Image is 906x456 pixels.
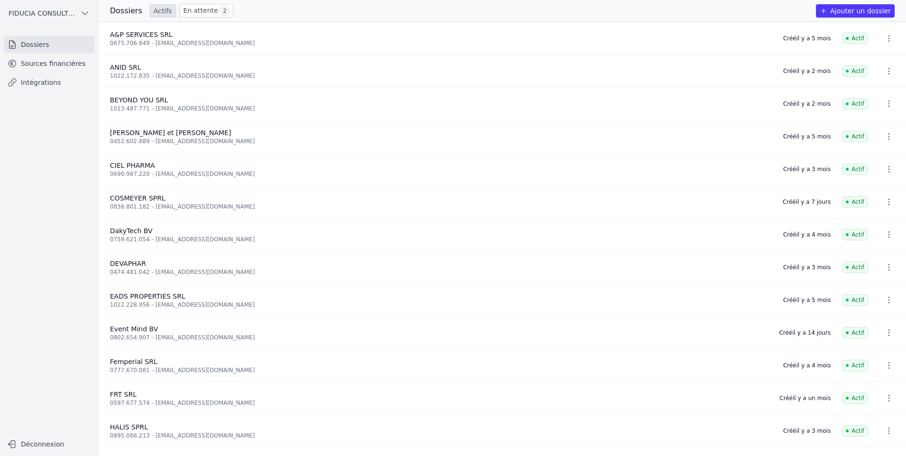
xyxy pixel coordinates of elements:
span: DakyTech BV [110,227,153,235]
div: 0895.066.213 - [EMAIL_ADDRESS][DOMAIN_NAME] [110,432,772,439]
button: FIDUCIA CONSULTING SRL [4,6,94,21]
span: 2 [220,6,229,16]
div: Créé il y a 3 mois [783,165,831,173]
div: Créé il y a 14 jours [779,329,831,337]
a: En attente 2 [180,4,233,18]
span: COSMEYER SPRL [110,194,165,202]
div: 0452.602.889 - [EMAIL_ADDRESS][DOMAIN_NAME] [110,137,772,145]
h3: Dossiers [110,5,142,17]
a: Dossiers [4,36,94,53]
span: A&P SERVICES SRL [110,31,172,38]
div: 0597.677.574 - [EMAIL_ADDRESS][DOMAIN_NAME] [110,399,768,407]
span: Actif [842,425,868,437]
div: 1022.228.956 - [EMAIL_ADDRESS][DOMAIN_NAME] [110,301,772,309]
div: Créé il y a 2 mois [783,67,831,75]
div: 0690.987.220 - [EMAIL_ADDRESS][DOMAIN_NAME] [110,170,772,178]
span: Actif [842,262,868,273]
div: Créé il y a 5 mois [783,133,831,140]
div: 0836.801.182 - [EMAIL_ADDRESS][DOMAIN_NAME] [110,203,771,210]
span: [PERSON_NAME] et [PERSON_NAME] [110,129,231,137]
span: EADS PROPERTIES SRL [110,292,185,300]
div: 1022.172.835 - [EMAIL_ADDRESS][DOMAIN_NAME] [110,72,772,80]
div: 0777.670.081 - [EMAIL_ADDRESS][DOMAIN_NAME] [110,366,772,374]
span: FRT SRL [110,391,136,398]
span: CIEL PHARMA [110,162,155,169]
span: HALIS SPRL [110,423,148,431]
span: Actif [842,229,868,240]
div: Créé il y a 3 mois [783,427,831,435]
a: Actifs [150,4,176,18]
span: Actif [842,327,868,338]
div: 0474.481.042 - [EMAIL_ADDRESS][DOMAIN_NAME] [110,268,772,276]
span: BEYOND YOU SRL [110,96,168,104]
span: Actif [842,33,868,44]
div: 0759.621.054 - [EMAIL_ADDRESS][DOMAIN_NAME] [110,236,772,243]
div: Créé il y a 2 mois [783,100,831,108]
div: 0675.706.849 - [EMAIL_ADDRESS][DOMAIN_NAME] [110,39,772,47]
a: Sources financières [4,55,94,72]
span: Actif [842,164,868,175]
div: 0802.654.907 - [EMAIL_ADDRESS][DOMAIN_NAME] [110,334,768,341]
a: Intégrations [4,74,94,91]
span: ANID SRL [110,64,141,71]
span: Actif [842,294,868,306]
div: Créé il y a un mois [779,394,831,402]
span: Actif [842,65,868,77]
div: Créé il y a 4 mois [783,231,831,238]
div: 1013.487.771 - [EMAIL_ADDRESS][DOMAIN_NAME] [110,105,772,112]
span: Actif [842,360,868,371]
span: FIDUCIA CONSULTING SRL [9,9,76,18]
button: Ajouter un dossier [816,4,895,18]
span: Actif [842,131,868,142]
span: Femperial SRL [110,358,157,365]
span: Event Mind BV [110,325,158,333]
span: Actif [842,392,868,404]
button: Déconnexion [4,437,94,452]
div: Créé il y a 5 mois [783,35,831,42]
span: DEVAPHAR [110,260,146,267]
div: Créé il y a 7 jours [783,198,831,206]
div: Créé il y a 4 mois [783,362,831,369]
span: Actif [842,98,868,109]
div: Créé il y a 5 mois [783,296,831,304]
div: Créé il y a 3 mois [783,264,831,271]
span: Actif [842,196,868,208]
